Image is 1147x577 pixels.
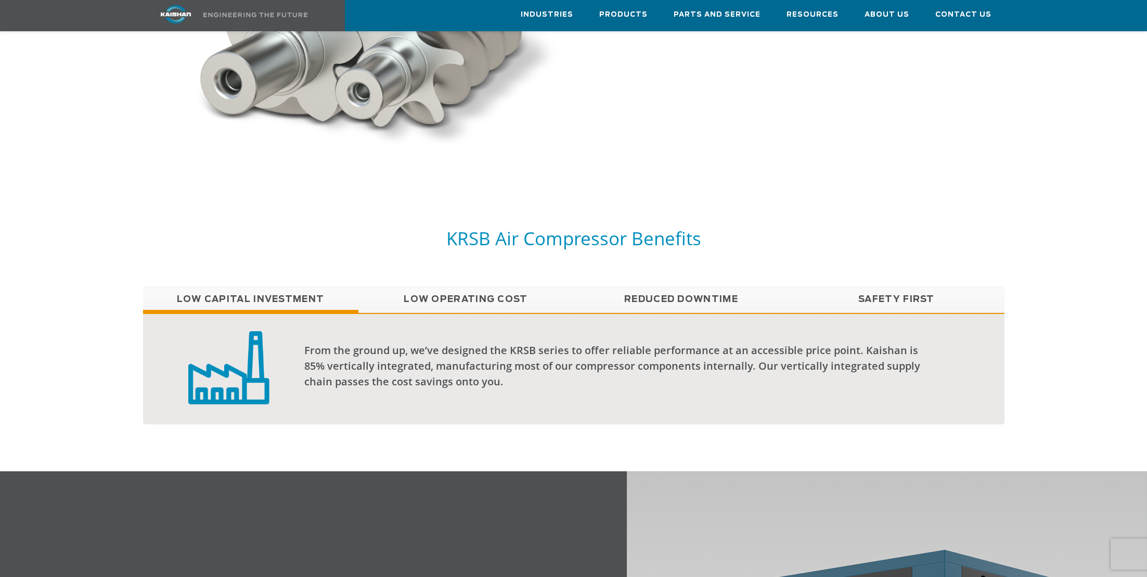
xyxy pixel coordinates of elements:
[787,1,839,29] a: Resources
[865,9,909,21] span: About Us
[935,9,991,21] span: Contact Us
[188,330,269,405] img: low capital investment badge
[935,1,991,29] a: Contact Us
[599,9,648,21] span: Products
[521,1,573,29] a: Industries
[137,5,215,23] img: kaishan logo
[358,286,574,312] a: Low Operating Cost
[203,12,307,17] img: Engineering the future
[865,1,909,29] a: About Us
[304,343,935,390] div: From the ground up, we’ve designed the KRSB series to offer reliable performance at an accessible...
[574,286,789,312] a: Reduced Downtime
[521,9,573,21] span: Industries
[143,286,358,312] a: Low Capital Investment
[674,9,761,21] span: Parts and Service
[789,286,1004,312] a: Safety First
[787,9,839,21] span: Resources
[143,227,1004,250] h5: KRSB Air Compressor Benefits
[599,1,648,29] a: Products
[143,313,1004,424] div: Low Capital Investment
[674,1,761,29] a: Parts and Service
